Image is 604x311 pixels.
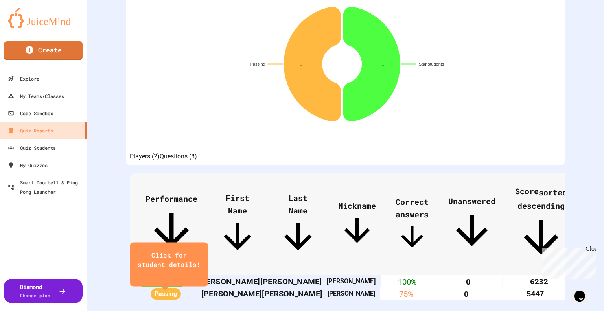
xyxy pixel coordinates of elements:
span: Change plan [20,293,50,298]
span: Nickname [338,201,376,249]
div: My Quizzes [8,160,48,170]
button: DiamondChange plan [4,279,83,303]
span: Performance [145,193,197,256]
div: Chat with us now!Close [3,3,54,50]
th: 5447 [499,287,571,300]
span: [PERSON_NAME] [260,276,322,286]
span: Last Name [278,193,319,258]
span: 0 [464,289,468,299]
div: Smart Doorbell & Ping Pong Launcher [8,178,83,197]
div: Explore [8,74,39,83]
div: My Teams/Classes [8,91,64,101]
span: Passing [151,288,181,300]
div: Quiz Reports [8,126,53,135]
span: 100 % [398,277,417,286]
span: sorted descending [517,187,567,211]
text: Star students [419,62,445,66]
a: Create [4,41,83,60]
span: 75 % [399,289,414,299]
div: Quiz Students [8,143,56,153]
span: [PERSON_NAME] [201,289,262,298]
span: [PERSON_NAME] [262,289,322,298]
th: [PERSON_NAME] [322,287,380,300]
iframe: chat widget [539,245,596,279]
th: [PERSON_NAME] [322,275,381,287]
img: logo-orange.svg [8,8,79,28]
th: 6232 [503,275,576,287]
span: Scoresorted descending [515,186,567,263]
span: 0 [466,277,470,286]
div: Click for student details! [138,250,201,269]
span: Correct answers [396,197,429,254]
span: [PERSON_NAME] [198,276,260,286]
button: Players (2) [130,152,160,161]
button: Questions (8) [160,152,197,161]
text: Passing [250,62,265,66]
div: Code Sandbox [8,109,53,118]
span: Unanswered [448,196,495,254]
div: Diamond [20,283,50,299]
iframe: chat widget [571,280,596,303]
div: basic tabs example [130,152,197,161]
span: First Name [217,193,258,258]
